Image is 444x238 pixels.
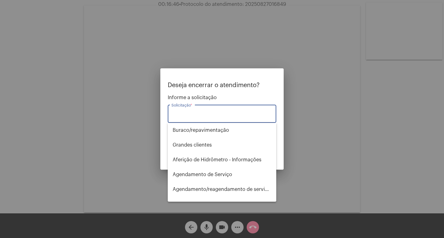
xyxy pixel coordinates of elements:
[171,112,273,118] input: Buscar solicitação
[173,197,271,212] span: Alterar nome do usuário na fatura
[168,82,276,89] p: Deseja encerrar o atendimento?
[168,95,276,100] span: Informe a solicitação
[173,138,271,152] span: ⁠Grandes clientes
[173,123,271,138] span: ⁠Buraco/repavimentação
[173,182,271,197] span: Agendamento/reagendamento de serviços - informações
[173,167,271,182] span: Agendamento de Serviço
[173,152,271,167] span: Aferição de Hidrômetro - Informações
